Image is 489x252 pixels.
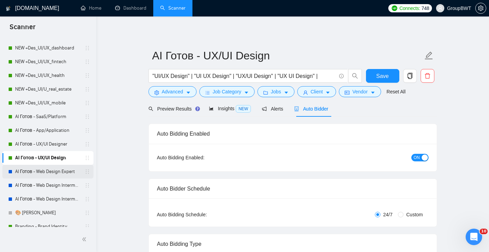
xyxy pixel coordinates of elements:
span: folder [263,90,268,95]
button: folderJobscaret-down [257,86,294,97]
a: 🎨 [PERSON_NAME] [15,206,80,220]
span: Alerts [262,106,283,112]
div: Auto Bidding Enabled: [157,154,247,161]
span: ON [414,154,420,161]
a: NEW +Des_UI/UX_mobile [15,96,80,110]
span: Insights [209,106,251,111]
button: delete [421,69,434,83]
button: idcardVendorcaret-down [339,86,381,97]
button: userClientcaret-down [297,86,336,97]
span: holder [85,73,90,78]
button: setting [475,3,486,14]
span: 10 [480,229,488,234]
span: Save [376,72,389,80]
span: Client [311,88,323,95]
img: upwork-logo.png [392,5,397,11]
span: info-circle [339,74,344,78]
span: caret-down [186,90,191,95]
span: holder [85,87,90,92]
span: holder [85,100,90,106]
a: Reset All [387,88,405,95]
span: idcard [345,90,349,95]
a: AI Готов - Web Design Intermediate минус Development [15,192,80,206]
span: edit [424,51,433,60]
span: copy [403,73,416,79]
a: searchScanner [160,5,186,11]
span: caret-down [284,90,289,95]
a: AI Готов - Web Design Intermediate минус Developer [15,179,80,192]
a: dashboardDashboard [115,5,146,11]
span: Advanced [162,88,183,95]
input: Search Freelance Jobs... [153,72,336,80]
span: NEW [236,105,251,113]
span: search [348,73,362,79]
span: bars [205,90,210,95]
span: caret-down [325,90,330,95]
span: Preview Results [148,106,198,112]
a: homeHome [81,5,101,11]
div: Auto Bidder Schedule [157,179,429,198]
span: holder [85,59,90,65]
span: holder [85,141,90,147]
div: Auto Bidding Enabled [157,124,429,144]
button: search [348,69,362,83]
div: Auto Bidding Schedule: [157,211,247,218]
span: area-chart [209,106,214,111]
span: robot [294,106,299,111]
span: Jobs [271,88,281,95]
a: NEW +Des_UI/UX_health [15,69,80,82]
a: AI Готов - SaaS/Platform [15,110,80,124]
button: Save [366,69,399,83]
iframe: Intercom live chat [466,229,482,245]
span: holder [85,128,90,133]
span: search [148,106,153,111]
input: Scanner name... [152,47,423,64]
span: Job Category [213,88,241,95]
span: setting [476,5,486,11]
span: user [303,90,308,95]
span: holder [85,169,90,174]
a: AI Готов - App/Application [15,124,80,137]
span: caret-down [244,90,249,95]
button: settingAdvancedcaret-down [148,86,197,97]
span: holder [85,183,90,188]
span: holder [85,224,90,229]
span: setting [154,90,159,95]
a: AI Готов - UX/UI Design [15,151,80,165]
span: double-left [82,236,89,243]
span: Custom [403,211,425,218]
div: Tooltip anchor [195,106,201,112]
span: delete [421,73,434,79]
span: user [438,6,443,11]
span: Vendor [352,88,367,95]
a: NEW +Des_UI/U_real_estate [15,82,80,96]
button: barsJob Categorycaret-down [199,86,255,97]
span: holder [85,45,90,51]
button: copy [403,69,417,83]
a: NEW +Des_UI/UX_fintech [15,55,80,69]
a: setting [475,5,486,11]
span: Connects: [399,4,420,12]
span: Auto Bidder [294,106,328,112]
span: holder [85,155,90,161]
span: Scanner [4,22,41,36]
img: logo [6,3,11,14]
span: caret-down [370,90,375,95]
span: notification [262,106,267,111]
a: AI Готов - UX/UI Designer [15,137,80,151]
a: NEW +Des_UI/UX_dashboard [15,41,80,55]
span: holder [85,196,90,202]
span: 24/7 [380,211,395,218]
span: holder [85,114,90,119]
a: AI Готов - Web Design Expert [15,165,80,179]
a: Branding - Brand Identity [15,220,80,233]
span: holder [85,210,90,216]
span: 748 [422,4,429,12]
